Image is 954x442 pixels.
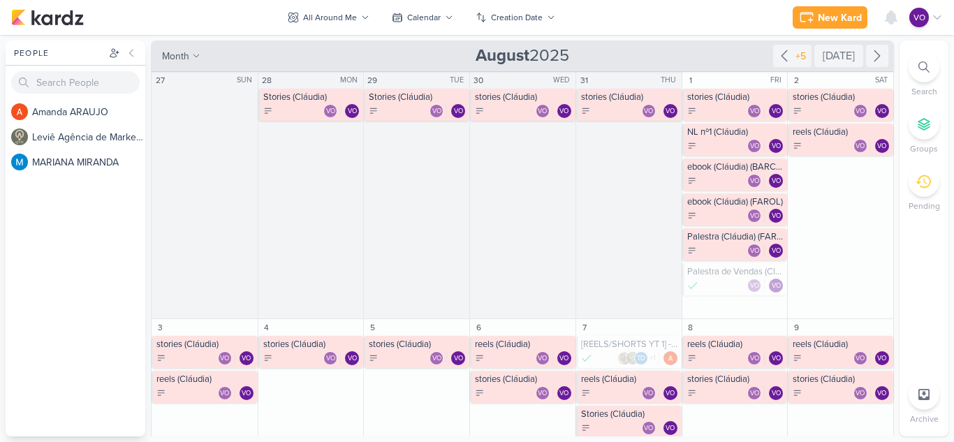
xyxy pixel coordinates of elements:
div: NL nº1 (Cláudia) [687,126,785,138]
p: VO [644,108,653,115]
p: VO [454,108,463,115]
div: reels (Cláudia) [156,374,255,385]
div: ebook (Cláudia) (FAROL) [687,196,785,207]
span: 2025 [476,45,569,67]
img: Amanda ARAUJO [663,351,677,365]
p: VO [772,283,781,290]
div: Ventori Oficial [853,139,867,153]
div: stories (Cláudia) [687,374,785,385]
div: reels (Cláudia) [793,339,890,350]
div: Ventori Oficial [642,104,656,118]
p: VO [877,143,886,150]
p: VO [856,390,865,397]
div: Assignee: Ventori Oficial [451,351,465,365]
p: VO [772,355,781,362]
p: VO [750,143,759,150]
div: Ventori Oficial [875,139,889,153]
div: Collaborators: Ventori Oficial [747,244,765,258]
div: Ventori Oficial [240,386,254,400]
div: Ventori Oficial [536,386,550,400]
div: To Do [369,353,379,363]
div: Collaborators: Ventori Oficial [853,139,871,153]
li: Ctrl + F [900,52,948,98]
div: Collaborators: Ventori Oficial [536,351,553,365]
div: Collaborators: Ventori Oficial [430,104,447,118]
div: Ventori Oficial [323,351,337,365]
p: VO [220,390,229,397]
p: Td [637,355,645,362]
div: Stories (Cláudia) [263,91,361,103]
div: To Do [581,388,591,398]
p: VO [877,108,886,115]
p: VO [750,248,759,255]
div: Ventori Oficial [909,8,929,27]
div: 29 [365,73,379,87]
div: To Do [581,106,591,116]
div: Collaborators: Ventori Oficial [218,386,235,400]
div: To Do [687,353,697,363]
p: VO [772,213,781,220]
div: To Do [793,353,802,363]
div: Assignee: Ventori Oficial [769,386,783,400]
div: To Do [687,246,697,256]
div: 8 [684,321,698,334]
div: Assignee: Ventori Oficial [875,386,889,400]
div: Ventori Oficial [769,139,783,153]
div: To Do [369,106,379,116]
div: Assignee: Ventori Oficial [345,104,359,118]
div: Collaborators: Ventori Oficial [642,421,659,435]
p: VO [750,355,759,362]
div: ebook (Cláudia) (BARCO) [687,161,785,172]
div: Ventori Oficial [769,244,783,258]
div: Ventori Oficial [875,351,889,365]
img: MARIANA MIRANDA [11,154,28,170]
div: SUN [237,75,256,86]
div: SAT [875,75,892,86]
div: 28 [260,73,274,87]
div: Assignee: Ventori Oficial [663,104,677,118]
div: Collaborators: Ventori Oficial [536,386,553,400]
div: 2 [789,73,803,87]
div: Ventori Oficial [323,104,337,118]
div: Ventori Oficial [747,209,761,223]
div: Assignee: Ventori Oficial [345,351,359,365]
div: To Do [793,388,802,398]
div: Ventori Oficial [642,386,656,400]
div: Collaborators: Ventori Oficial [747,104,765,118]
div: Ventori Oficial [769,209,783,223]
div: To Do [581,423,591,433]
div: Ventori Oficial [557,351,571,365]
p: VO [326,355,335,362]
div: Collaborators: Ventori Oficial [747,386,765,400]
div: THU [661,75,680,86]
div: Collaborators: Ventori Oficial [430,351,447,365]
div: Assignee: Ventori Oficial [769,279,783,293]
p: VO [242,390,251,397]
div: Ventori Oficial [875,104,889,118]
div: stories (Cláudia) [475,91,573,103]
div: Ventori Oficial [747,351,761,365]
div: Collaborators: Ventori Oficial [747,174,765,188]
div: To Do [687,176,697,186]
div: 27 [153,73,167,87]
img: Sarah Violante [617,351,631,365]
div: Assignee: Ventori Oficial [875,351,889,365]
div: Palestra de Vendas (Cláudia) [687,266,785,277]
div: 30 [471,73,485,87]
div: Collaborators: Ventori Oficial [853,104,871,118]
div: 1 [684,73,698,87]
div: To Do [687,211,697,221]
p: VO [856,143,865,150]
div: reels (Cláudia) [687,339,785,350]
div: Collaborators: Ventori Oficial [642,104,659,118]
div: Assignee: Ventori Oficial [557,386,571,400]
div: Assignee: Ventori Oficial [769,174,783,188]
div: stories (Cláudia) [793,91,890,103]
p: VO [454,355,463,362]
div: To Do [156,388,166,398]
div: [DATE] [814,45,863,67]
div: Collaborators: Ventori Oficial [747,279,765,293]
div: stories (Cláudia) [581,91,679,103]
div: Ventori Oficial [769,104,783,118]
div: 9 [789,321,803,334]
